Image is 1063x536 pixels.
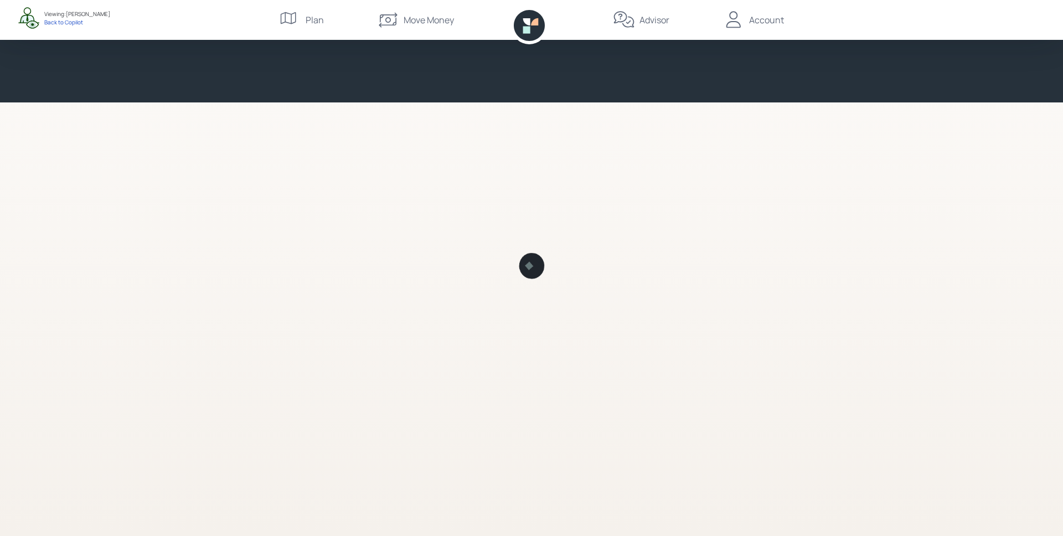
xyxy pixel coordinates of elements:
div: Advisor [639,13,669,27]
img: Retirable loading [518,252,545,279]
div: Move Money [404,13,454,27]
div: Back to Copilot [44,18,110,26]
div: Account [749,13,784,27]
div: Plan [306,13,324,27]
div: Viewing: [PERSON_NAME] [44,10,110,18]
